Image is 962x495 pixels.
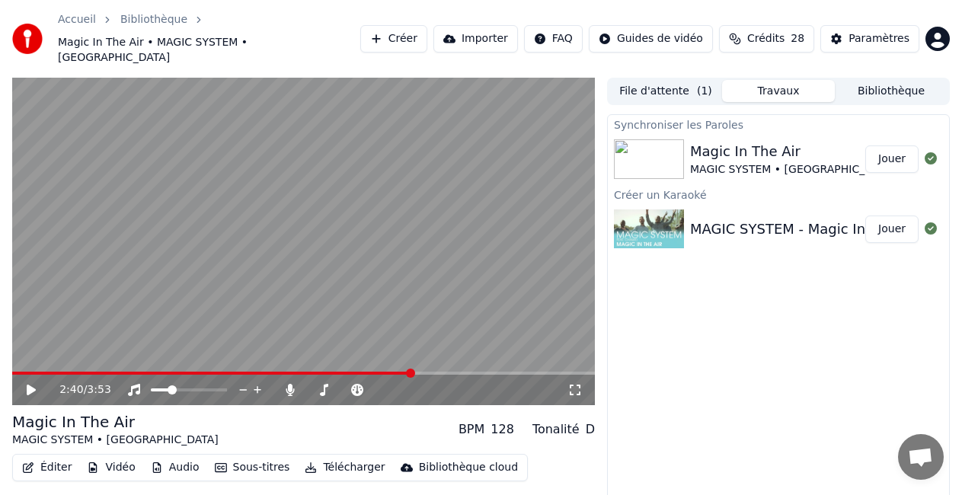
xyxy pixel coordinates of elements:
button: Télécharger [299,457,391,478]
div: BPM [459,420,484,439]
div: MAGIC SYSTEM • [GEOGRAPHIC_DATA] [690,162,896,177]
div: Synchroniser les Paroles [608,115,949,133]
span: 2:40 [59,382,83,398]
button: FAQ [524,25,583,53]
div: Magic In The Air [12,411,219,433]
span: Crédits [747,31,785,46]
span: 3:53 [87,382,110,398]
div: Magic In The Air [690,141,896,162]
a: Accueil [58,12,96,27]
button: Bibliothèque [835,80,948,102]
div: D [586,420,595,439]
button: Sous-titres [209,457,296,478]
span: 28 [791,31,804,46]
button: Vidéo [81,457,141,478]
a: Bibliothèque [120,12,187,27]
button: Crédits28 [719,25,814,53]
div: / [59,382,96,398]
button: Éditer [16,457,78,478]
button: Paramètres [820,25,919,53]
button: Guides de vidéo [589,25,713,53]
div: Ouvrir le chat [898,434,944,480]
img: youka [12,24,43,54]
button: Jouer [865,216,919,243]
button: Travaux [722,80,835,102]
div: Paramètres [849,31,909,46]
button: Importer [433,25,518,53]
div: Tonalité [532,420,580,439]
div: 128 [491,420,514,439]
div: Bibliothèque cloud [419,460,518,475]
nav: breadcrumb [58,12,360,65]
span: ( 1 ) [697,84,712,99]
div: MAGIC SYSTEM • [GEOGRAPHIC_DATA] [12,433,219,448]
button: Audio [145,457,206,478]
div: Créer un Karaoké [608,185,949,203]
button: Jouer [865,145,919,173]
button: Créer [360,25,427,53]
button: File d'attente [609,80,722,102]
span: Magic In The Air • MAGIC SYSTEM • [GEOGRAPHIC_DATA] [58,35,360,65]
